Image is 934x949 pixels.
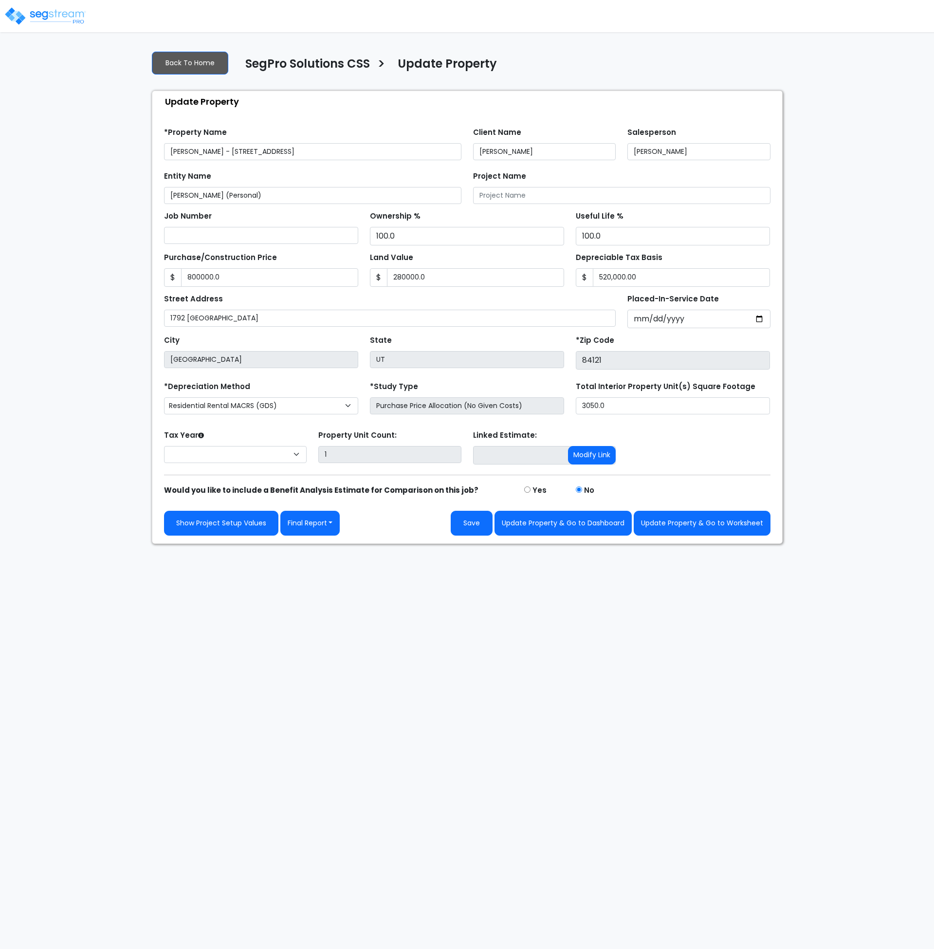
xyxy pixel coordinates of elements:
[164,511,278,536] a: Show Project Setup Values
[576,335,614,346] label: *Zip Code
[473,143,616,160] input: Client Name
[568,446,616,465] button: Modify Link
[238,57,370,77] a: SegPro Solutions CSS
[473,171,526,182] label: Project Name
[164,430,204,441] label: Tax Year
[370,381,418,392] label: *Study Type
[318,446,461,463] input: Building Count
[164,485,478,495] strong: Would you like to include a Benefit Analysis Estimate for Comparison on this job?
[164,211,212,222] label: Job Number
[164,335,180,346] label: City
[164,127,227,138] label: *Property Name
[318,430,397,441] label: Property Unit Count:
[451,511,493,536] button: Save
[634,511,770,536] button: Update Property & Go to Worksheet
[4,6,87,26] img: logo_pro_r.png
[627,127,676,138] label: Salesperson
[245,57,370,74] h4: SegPro Solutions CSS
[370,227,564,245] input: Ownership
[280,511,340,536] button: Final Report
[398,57,497,74] h4: Update Property
[164,143,461,160] input: Property Name
[576,211,623,222] label: Useful Life %
[370,211,421,222] label: Ownership %
[164,252,277,263] label: Purchase/Construction Price
[584,485,594,496] label: No
[164,381,250,392] label: *Depreciation Method
[164,310,616,327] input: Street Address
[473,187,770,204] input: Project Name
[152,52,228,74] a: Back To Home
[370,335,392,346] label: State
[532,485,547,496] label: Yes
[370,268,387,287] span: $
[576,351,770,370] input: Zip Code
[377,56,385,75] h3: >
[387,268,564,287] input: Land Value
[576,268,593,287] span: $
[576,227,770,245] input: Depreciation
[370,252,413,263] label: Land Value
[473,430,537,441] label: Linked Estimate:
[390,57,497,77] a: Update Property
[473,127,521,138] label: Client Name
[164,171,211,182] label: Entity Name
[576,381,755,392] label: Total Interior Property Unit(s) Square Footage
[157,91,782,112] div: Update Property
[494,511,632,536] button: Update Property & Go to Dashboard
[164,268,182,287] span: $
[181,268,358,287] input: Purchase or Construction Price
[164,294,223,305] label: Street Address
[593,268,770,287] input: 0.00
[164,187,461,204] input: Entity Name
[576,397,770,414] input: total square foot
[627,294,719,305] label: Placed-In-Service Date
[576,252,662,263] label: Depreciable Tax Basis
